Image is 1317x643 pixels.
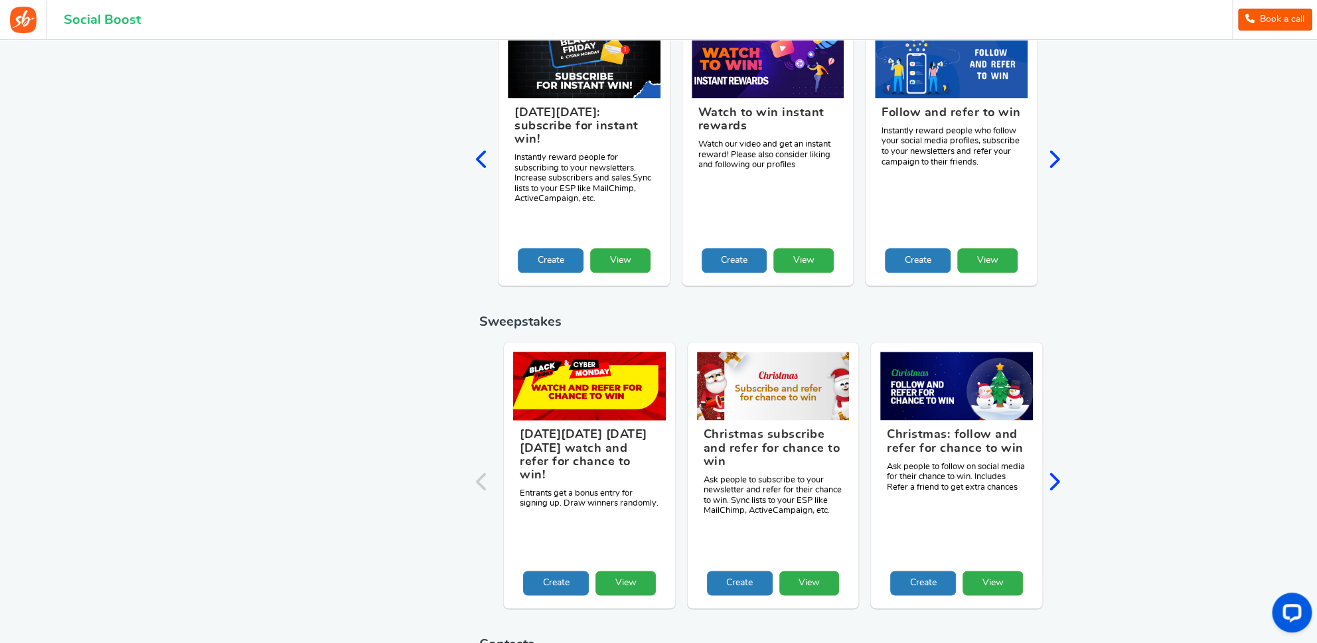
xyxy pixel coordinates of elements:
[64,13,141,27] h1: Social Boost
[963,571,1023,595] a: View
[1261,587,1317,643] iframe: LiveChat chat widget
[707,571,773,595] a: Create
[513,420,666,570] figcaption: Entrants get a bonus entry for signing up. Draw winners randomly.
[704,428,843,474] h3: Christmas subscribe and refer for chance to win
[702,248,767,273] a: Create
[957,248,1018,273] a: View
[692,98,844,248] figcaption: Watch our video and get an instant reward! Please also consider liking and following our profiles
[479,315,562,328] span: Sweepstakes
[890,571,956,595] a: Create
[595,571,656,595] a: View
[698,106,838,139] h3: Watch to win instant rewards
[1047,147,1060,175] div: Next slide
[887,428,1026,461] h3: Christmas: follow and refer for chance to win
[880,420,1033,570] figcaption: Ask people to follow on social media for their chance to win. Includes Refer a friend to get extr...
[476,147,489,175] div: Previous slide
[1238,9,1312,31] a: Book a call
[590,248,651,273] a: View
[520,428,659,488] h3: [DATE][DATE] [DATE][DATE] watch and refer for chance to win!
[773,248,834,273] a: View
[1047,469,1060,497] div: Next slide
[875,98,1028,248] figcaption: Instantly reward people who follow your social media profiles, subscribe to your newsletters and ...
[523,571,589,595] a: Create
[518,248,583,273] a: Create
[514,106,654,153] h3: [DATE][DATE]: subscribe for instant win!
[885,248,951,273] a: Create
[779,571,839,595] a: View
[882,106,1021,126] h3: Follow and refer to win
[10,7,37,33] img: Social Boost
[508,98,660,248] figcaption: Instantly reward people for subscribing to your newsletters. Increase subscribers and sales.Sync ...
[697,420,850,570] figcaption: Ask people to subscribe to your newsletter and refer for their chance to win. Sync lists to your ...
